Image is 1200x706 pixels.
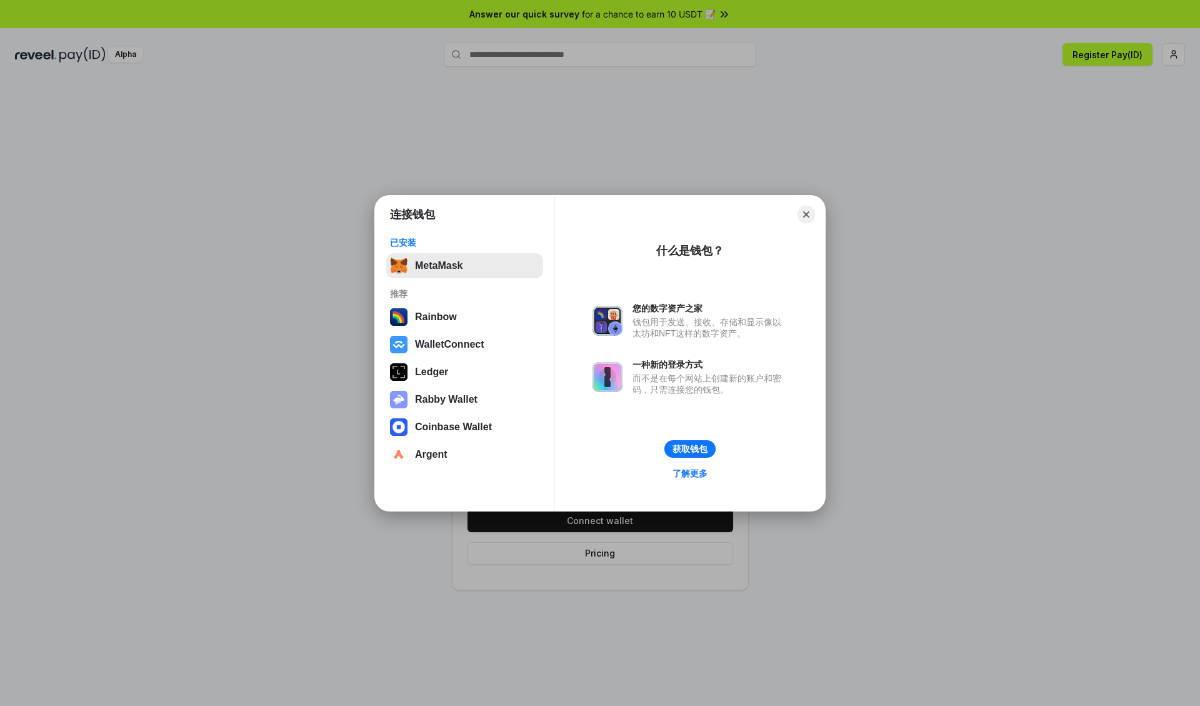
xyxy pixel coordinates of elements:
[632,359,787,370] div: 一种新的登录方式
[390,257,407,275] img: svg+xml,%3Csvg%20fill%3D%22none%22%20height%3D%2233%22%20viewBox%3D%220%200%2035%2033%22%20width%...
[390,418,407,436] img: svg+xml,%3Csvg%20width%3D%2228%22%20height%3D%2228%22%20viewBox%3D%220%200%2028%2028%22%20fill%3D...
[415,339,484,350] div: WalletConnect
[632,373,787,395] div: 而不是在每个网站上创建新的账户和密码，只需连接您的钱包。
[386,415,543,440] button: Coinbase Wallet
[386,305,543,330] button: Rainbow
[665,465,715,482] a: 了解更多
[797,206,815,223] button: Close
[390,207,435,222] h1: 连接钱包
[664,440,716,458] button: 获取钱包
[415,421,492,433] div: Coinbase Wallet
[390,336,407,353] img: svg+xml,%3Csvg%20width%3D%2228%22%20height%3D%2228%22%20viewBox%3D%220%200%2028%2028%22%20fill%3D...
[386,253,543,278] button: MetaMask
[592,306,622,336] img: svg+xml,%3Csvg%20xmlns%3D%22http%3A%2F%2Fwww.w3.org%2F2000%2Fsvg%22%20fill%3D%22none%22%20viewBox...
[672,443,707,455] div: 获取钱包
[390,288,539,300] div: 推荐
[386,332,543,357] button: WalletConnect
[386,387,543,412] button: Rabby Wallet
[415,394,477,405] div: Rabby Wallet
[386,360,543,385] button: Ledger
[415,366,448,378] div: Ledger
[632,316,787,339] div: 钱包用于发送、接收、存储和显示像以太坊和NFT这样的数字资产。
[632,303,787,314] div: 您的数字资产之家
[656,243,724,258] div: 什么是钱包？
[390,308,407,326] img: svg+xml,%3Csvg%20width%3D%22120%22%20height%3D%22120%22%20viewBox%3D%220%200%20120%20120%22%20fil...
[415,311,457,323] div: Rainbow
[415,449,447,460] div: Argent
[390,391,407,408] img: svg+xml,%3Csvg%20xmlns%3D%22http%3A%2F%2Fwww.w3.org%2F2000%2Fsvg%22%20fill%3D%22none%22%20viewBox...
[390,237,539,248] div: 已安装
[386,442,543,467] button: Argent
[672,468,707,479] div: 了解更多
[390,446,407,463] img: svg+xml,%3Csvg%20width%3D%2228%22%20height%3D%2228%22%20viewBox%3D%220%200%2028%2028%22%20fill%3D...
[390,363,407,381] img: svg+xml,%3Csvg%20xmlns%3D%22http%3A%2F%2Fwww.w3.org%2F2000%2Fsvg%22%20width%3D%2228%22%20height%3...
[415,260,462,271] div: MetaMask
[592,362,622,392] img: svg+xml,%3Csvg%20xmlns%3D%22http%3A%2F%2Fwww.w3.org%2F2000%2Fsvg%22%20fill%3D%22none%22%20viewBox...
